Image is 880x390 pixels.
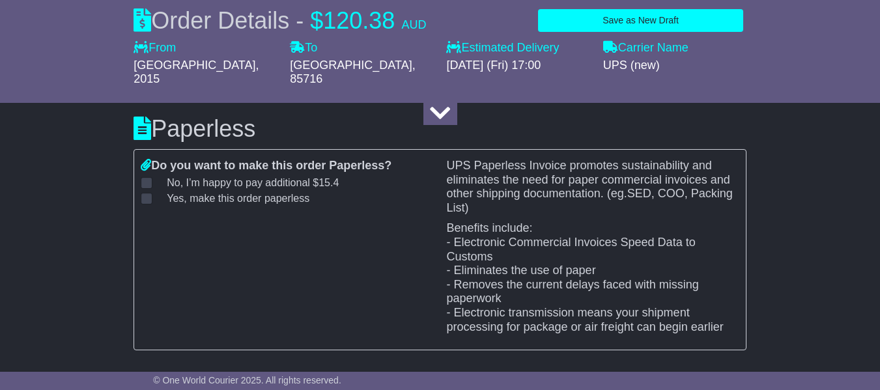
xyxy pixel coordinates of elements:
[150,192,309,204] label: Yes, make this order paperless
[153,375,341,385] span: © One World Courier 2025. All rights reserved.
[180,177,339,188] span: , I’m happy to pay additional $
[446,59,589,73] div: [DATE] (Fri) 17:00
[134,59,259,86] span: , 2015
[134,7,426,35] div: Order Details -
[134,59,255,72] span: [GEOGRAPHIC_DATA]
[167,177,339,188] span: No
[134,116,746,142] h3: Paperless
[290,59,415,86] span: , 85716
[447,159,739,215] p: UPS Paperless Invoice promotes sustainability and eliminates the need for paper commercial invoic...
[323,7,395,34] span: 120.38
[446,41,589,55] label: Estimated Delivery
[447,221,739,334] p: Benefits include: - Electronic Commercial Invoices Speed Data to Customs - Eliminates the use of ...
[290,59,412,72] span: [GEOGRAPHIC_DATA]
[310,7,323,34] span: $
[134,41,176,55] label: From
[603,41,688,55] label: Carrier Name
[603,59,746,73] div: UPS (new)
[401,18,426,31] span: AUD
[319,177,339,188] span: 15.4
[141,159,391,173] label: Do you want to make this order Paperless?
[538,9,743,32] button: Save as New Draft
[290,41,317,55] label: To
